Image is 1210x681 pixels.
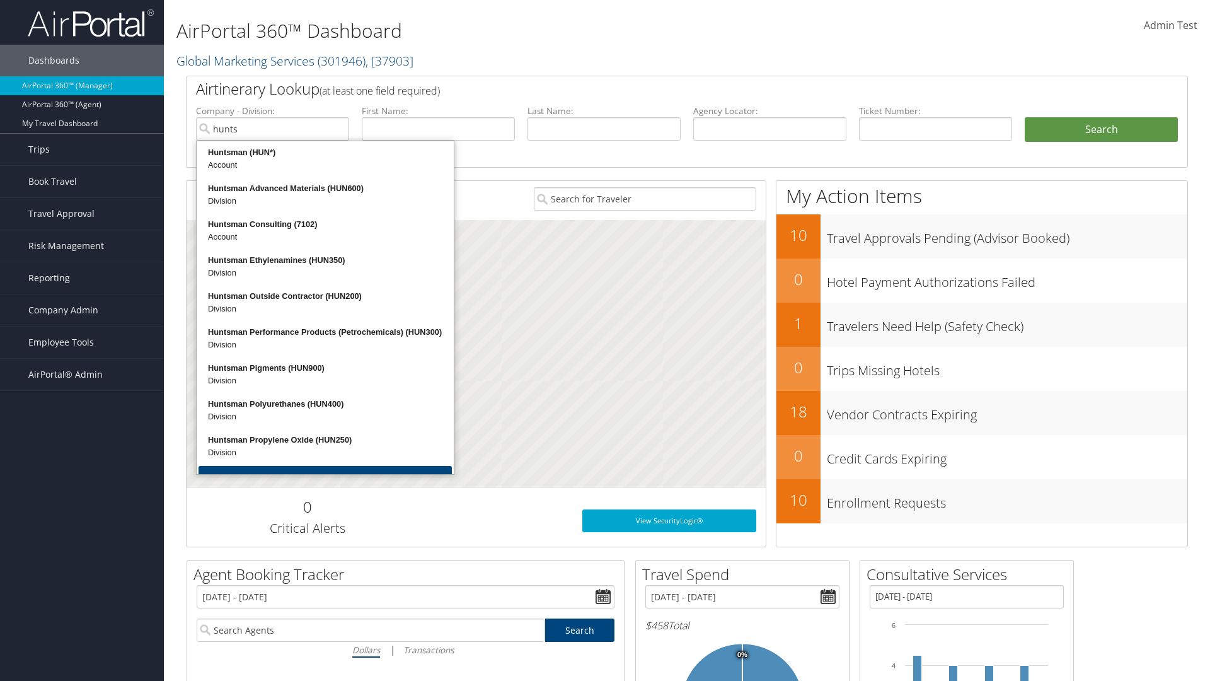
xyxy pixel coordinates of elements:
label: Ticket Number: [859,105,1012,117]
h3: Vendor Contracts Expiring [827,400,1187,424]
span: (at least one field required) [320,84,440,98]
h3: Travelers Need Help (Safety Check) [827,311,1187,335]
h2: 0 [196,496,418,518]
div: | [197,642,614,658]
div: Huntsman Performance Products (Petrochemicals) (HUN300) [199,326,452,339]
h2: Airtinerary Lookup [196,78,1095,100]
label: Last Name: [527,105,681,117]
label: Company - Division: [196,105,349,117]
h2: 1 [776,313,821,334]
span: Trips [28,134,50,165]
span: Book Travel [28,166,77,197]
h2: Agent Booking Tracker [193,564,624,585]
div: Division [199,303,452,315]
h2: 0 [776,357,821,378]
a: Search [545,619,615,642]
div: Division [199,195,452,207]
span: Company Admin [28,294,98,326]
tspan: 0% [737,651,747,659]
div: Account [199,159,452,172]
i: Dollars [352,644,380,656]
div: Account [199,231,452,243]
h3: Hotel Payment Authorizations Failed [827,267,1187,291]
a: Admin Test [1144,6,1197,45]
div: Division [199,375,452,387]
span: Employee Tools [28,327,94,358]
h3: Critical Alerts [196,520,418,537]
div: Division [199,446,452,459]
span: , [ 37903 ] [366,52,413,69]
span: Admin Test [1144,18,1197,32]
span: ( 301946 ) [318,52,366,69]
div: Division [199,339,452,351]
h2: 0 [776,269,821,290]
button: Search [1025,117,1178,143]
h3: Trips Missing Hotels [827,356,1187,380]
h3: Enrollment Requests [827,488,1187,512]
a: 10Travel Approvals Pending (Advisor Booked) [776,214,1187,259]
img: airportal-logo.png [28,8,154,38]
h3: Credit Cards Expiring [827,444,1187,468]
h2: 10 [776,224,821,246]
span: Dashboards [28,45,79,76]
div: Division [199,267,452,279]
div: Huntsman Polyurethanes (HUN400) [199,398,452,410]
h1: AirPortal 360™ Dashboard [176,18,857,44]
a: 10Enrollment Requests [776,479,1187,523]
tspan: 6 [892,622,896,629]
h2: Travel Spend [642,564,849,585]
div: Huntsman (HUN*) [199,146,452,159]
div: Division [199,410,452,423]
a: Global Marketing Services [176,52,413,69]
div: Huntsman Advanced Materials (HUN600) [199,182,452,195]
a: View SecurityLogic® [582,509,756,532]
a: 1Travelers Need Help (Safety Check) [776,303,1187,347]
a: 0Credit Cards Expiring [776,435,1187,479]
tspan: 4 [892,662,896,670]
h2: Consultative Services [867,564,1073,585]
div: Huntsman Outside Contractor (HUN200) [199,290,452,303]
h2: 10 [776,489,821,511]
span: Reporting [28,262,70,294]
input: Search Agents [197,619,544,642]
div: Huntsman Consulting (7102) [199,218,452,231]
h6: Total [645,619,839,632]
span: $458 [645,619,668,632]
button: More Results [199,466,452,498]
h2: 0 [776,445,821,467]
h2: 18 [776,401,821,422]
span: Risk Management [28,230,104,262]
span: Travel Approval [28,198,95,230]
span: AirPortal® Admin [28,359,103,390]
a: 0Hotel Payment Authorizations Failed [776,259,1187,303]
div: Huntsman Propylene Oxide (HUN250) [199,434,452,446]
h1: My Action Items [776,183,1187,209]
a: 18Vendor Contracts Expiring [776,391,1187,435]
input: Search for Traveler [534,187,756,211]
h3: Travel Approvals Pending (Advisor Booked) [827,223,1187,247]
a: 0Trips Missing Hotels [776,347,1187,391]
i: Transactions [403,644,454,656]
div: Huntsman Pigments (HUN900) [199,362,452,375]
label: Agency Locator: [693,105,846,117]
div: Huntsman Ethylenamines (HUN350) [199,254,452,267]
label: First Name: [362,105,515,117]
